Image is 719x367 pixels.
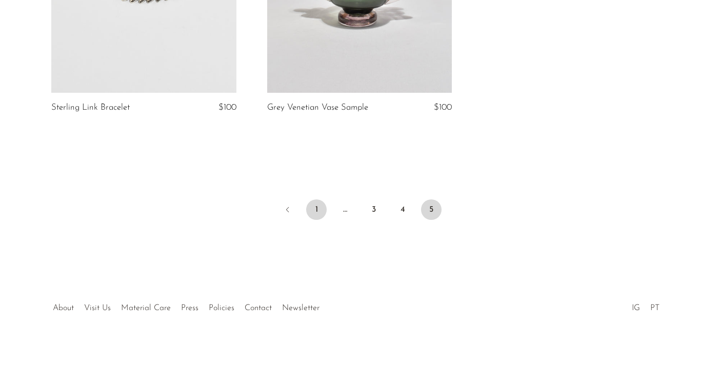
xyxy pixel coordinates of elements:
a: Contact [245,304,272,312]
ul: Social Medias [627,296,665,315]
a: IG [632,304,640,312]
a: Sterling Link Bracelet [51,103,130,112]
ul: Quick links [48,296,325,315]
a: 3 [364,199,384,220]
span: … [335,199,355,220]
span: $100 [434,103,452,112]
a: Press [181,304,198,312]
a: Grey Venetian Vase Sample [267,103,368,112]
a: Material Care [121,304,171,312]
span: $100 [218,103,236,112]
a: 4 [392,199,413,220]
a: PT [650,304,660,312]
a: 1 [306,199,327,220]
a: Policies [209,304,234,312]
span: 5 [421,199,442,220]
a: Visit Us [84,304,111,312]
a: About [53,304,74,312]
a: Previous [277,199,298,222]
